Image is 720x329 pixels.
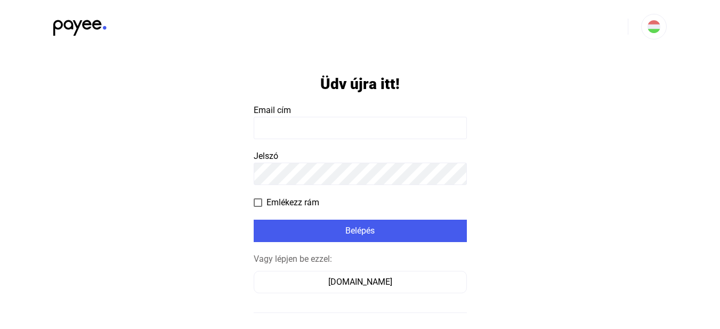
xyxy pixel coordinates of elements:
[254,220,467,242] button: Belépés
[254,271,467,293] button: [DOMAIN_NAME]
[254,151,278,161] span: Jelszó
[257,276,463,288] div: [DOMAIN_NAME]
[254,253,467,266] div: Vagy lépjen be ezzel:
[254,105,291,115] span: Email cím
[266,196,319,209] span: Emlékezz rám
[641,14,667,39] button: HU
[257,224,464,237] div: Belépés
[254,277,467,287] a: [DOMAIN_NAME]
[648,20,660,33] img: HU
[53,14,107,36] img: black-payee-blue-dot.svg
[320,75,400,93] h1: Üdv újra itt!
